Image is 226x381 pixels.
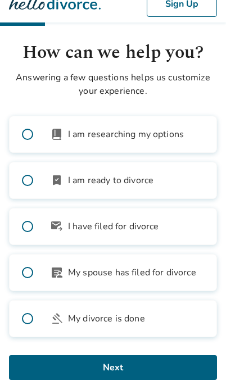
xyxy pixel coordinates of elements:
span: My divorce is done [68,312,145,325]
span: I have filed for divorce [68,220,159,233]
span: bookmark_check [50,174,64,187]
iframe: Chat Widget [170,327,226,381]
span: book_2 [50,128,64,141]
span: article_person [50,266,64,279]
span: gavel [50,312,64,325]
span: I am researching my options [68,128,184,141]
button: Next [9,355,217,380]
span: I am ready to divorce [68,174,153,187]
span: outgoing_mail [50,220,64,233]
p: Answering a few questions helps us customize your experience. [9,71,217,98]
span: My spouse has filed for divorce [68,266,196,279]
h1: How can we help you? [9,39,217,66]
